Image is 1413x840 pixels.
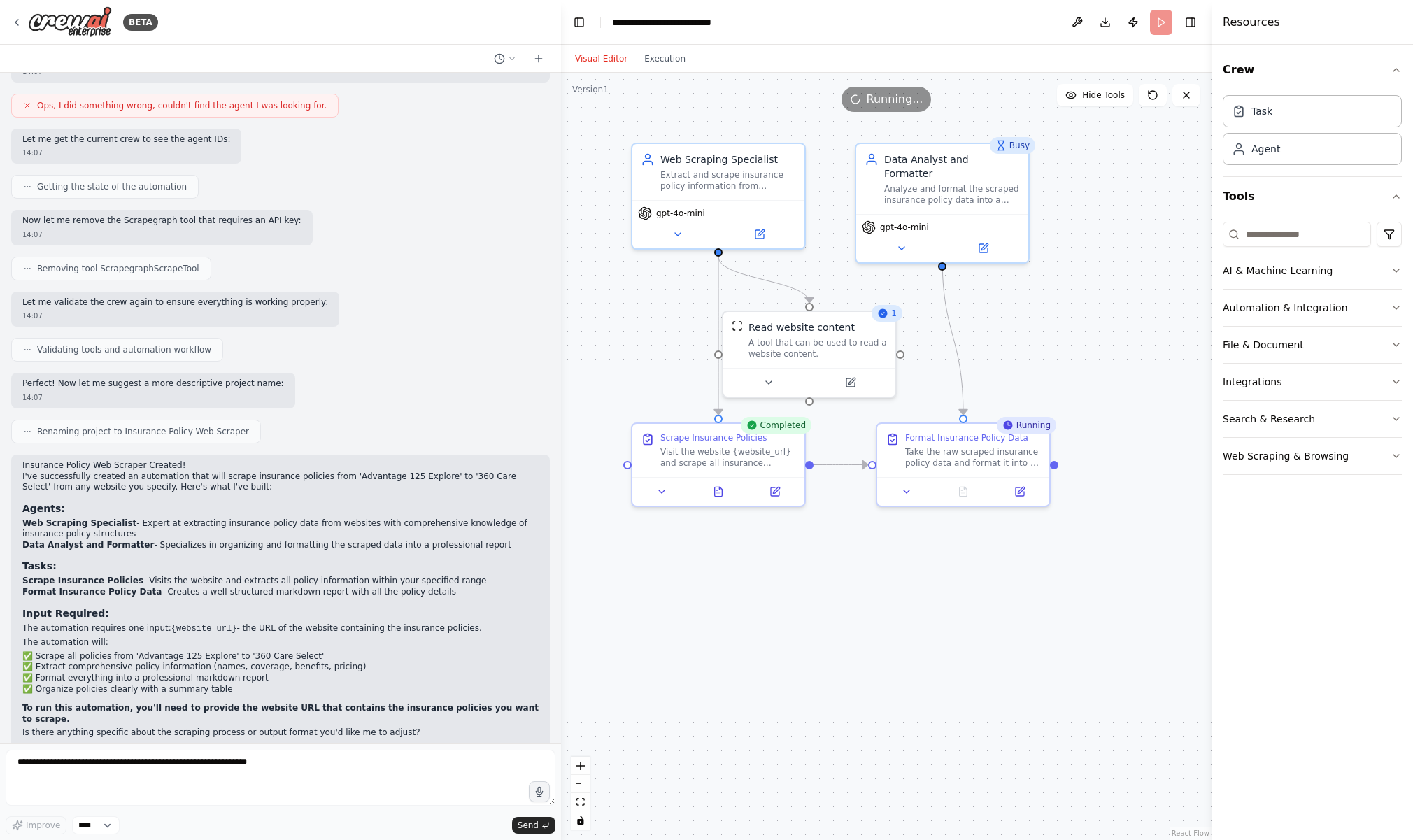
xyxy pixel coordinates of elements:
[22,623,539,635] p: The automation requires one input: - the URL of the website containing the insurance policies.
[1223,327,1402,363] button: File & Document
[571,757,590,830] div: React Flow controls
[37,426,249,437] span: Renaming project to Insurance Policy Web Scraper
[944,240,1023,257] button: Open in side panel
[569,13,589,32] button: Hide left sidebar
[22,741,539,752] div: 14:07
[22,576,143,585] strong: Scrape Insurance Policies
[905,446,1041,469] div: Take the raw scraped insurance policy data and format it into a well-structured, comprehensive re...
[22,134,230,145] p: Let me get the current crew to see the agent IDs:
[732,320,743,332] img: ScrapeWebsiteTool
[631,422,806,507] div: CompletedScrape Insurance PoliciesVisit the website {website_url} and scrape all insurance polici...
[37,344,211,355] span: Validating tools and automation workflow
[689,483,748,500] button: View output
[572,84,609,95] div: Version 1
[631,143,806,250] div: Web Scraping SpecialistExtract and scrape insurance policy information from websites, specificall...
[884,152,1020,180] div: Data Analyst and Formatter
[22,684,539,695] li: ✅ Organize policies clearly with a summary table
[22,518,539,540] li: - Expert at extracting insurance policy data from websites with comprehensive knowledge of insura...
[567,50,636,67] button: Visual Editor
[22,215,301,227] p: Now let me remove the Scrapegraph tool that requires an API key:
[22,703,539,724] strong: To run this automation, you'll need to provide the website URL that contains the insurance polici...
[26,820,60,831] span: Improve
[811,374,890,391] button: Open in side panel
[656,208,705,219] span: gpt-4o-mini
[37,263,199,274] span: Removing tool ScrapegraphScrapeTool
[527,50,550,67] button: Start a new chat
[884,183,1020,206] div: Analyze and format the scraped insurance policy data into a structured, readable format, ensuring...
[711,257,816,303] g: Edge from 84858b67-593c-4fa0-b203-2bb6d86a0fd7 to 8ecda670-732b-4c87-aceb-8dc19e3085a5
[518,820,539,831] span: Send
[751,483,799,500] button: Open in side panel
[1223,290,1402,326] button: Automation & Integration
[660,169,796,192] div: Extract and scrape insurance policy information from websites, specifically focusing on policies ...
[28,6,112,38] img: Logo
[1251,104,1272,118] div: Task
[660,152,796,166] div: Web Scraping Specialist
[123,14,158,31] div: BETA
[990,137,1035,154] div: Busy
[22,297,328,308] p: Let me validate the crew again to ensure everything is working properly:
[1223,177,1402,216] button: Tools
[876,422,1051,507] div: RunningFormat Insurance Policy DataTake the raw scraped insurance policy data and format it into ...
[571,775,590,793] button: zoom out
[660,432,767,443] div: Scrape Insurance Policies
[22,392,284,403] div: 14:07
[1251,142,1280,156] div: Agent
[934,483,993,500] button: No output available
[867,91,923,108] span: Running...
[22,229,301,240] div: 14:07
[880,222,929,233] span: gpt-4o-mini
[1172,830,1209,837] a: React Flow attribution
[1057,84,1133,106] button: Hide Tools
[722,311,897,398] div: 1ScrapeWebsiteToolRead website contentA tool that can be used to read a website content.
[22,311,328,321] div: 14:07
[22,503,65,514] strong: Agents:
[571,811,590,830] button: toggle interactivity
[22,576,539,587] li: - Visits the website and extracts all policy information within your specified range
[6,816,66,834] button: Improve
[488,50,522,67] button: Switch to previous chat
[748,337,887,360] div: A tool that can be used to read a website content.
[1223,252,1402,289] button: AI & Machine Learning
[711,257,725,415] g: Edge from 84858b67-593c-4fa0-b203-2bb6d86a0fd7 to eb16b35b-b038-4c23-8e25-943123716735
[636,50,694,67] button: Execution
[1223,90,1402,176] div: Crew
[512,817,555,834] button: Send
[995,483,1044,500] button: Open in side panel
[571,757,590,775] button: zoom in
[22,540,539,551] li: - Specializes in organizing and formatting the scraped data into a professional report
[814,458,868,472] g: Edge from eb16b35b-b038-4c23-8e25-943123716735 to f3a233e1-c135-46cd-bebc-61ac2725d942
[571,793,590,811] button: fit view
[37,181,187,192] span: Getting the state of the automation
[22,460,539,471] h2: Insurance Policy Web Scraper Created!
[720,226,799,243] button: Open in side panel
[1223,14,1280,31] h4: Resources
[22,471,539,493] p: I've successfully created an automation that will scrape insurance policies from 'Advantage 125 E...
[1223,364,1402,400] button: Integrations
[22,727,539,739] p: Is there anything specific about the scraping process or output format you'd like me to adjust?
[22,587,162,597] strong: Format Insurance Policy Data
[22,540,154,550] strong: Data Analyst and Formatter
[22,637,539,648] p: The automation will:
[529,781,550,802] button: Click to speak your automation idea
[1082,90,1125,101] span: Hide Tools
[891,308,897,319] span: 1
[1223,216,1402,486] div: Tools
[660,446,796,469] div: Visit the website {website_url} and scrape all insurance policies from 'Advantage 125 Explore' to...
[22,651,539,662] li: ✅ Scrape all policies from 'Advantage 125 Explore' to '360 Care Select'
[22,560,57,571] strong: Tasks:
[1223,50,1402,90] button: Crew
[37,100,327,111] span: Ops, I did something wrong, couldn't find the agent I was looking for.
[612,15,750,29] nav: breadcrumb
[855,143,1030,264] div: BusyData Analyst and FormatterAnalyze and format the scraped insurance policy data into a structu...
[22,148,230,158] div: 14:07
[22,587,539,598] li: - Creates a well-structured markdown report with all the policy details
[1223,438,1402,474] button: Web Scraping & Browsing
[22,608,109,619] strong: Input Required:
[1223,401,1402,437] button: Search & Research
[22,662,539,673] li: ✅ Extract comprehensive policy information (names, coverage, benefits, pricing)
[935,257,970,415] g: Edge from 99b43a28-ec09-4612-9d39-0cd4714348a5 to f3a233e1-c135-46cd-bebc-61ac2725d942
[171,624,237,634] code: {website_url}
[741,417,811,434] div: Completed
[22,518,136,528] strong: Web Scraping Specialist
